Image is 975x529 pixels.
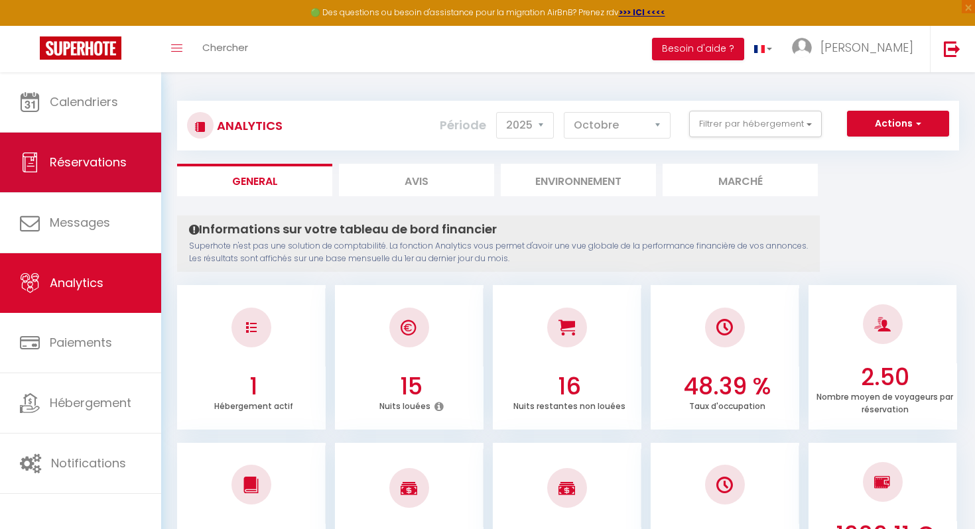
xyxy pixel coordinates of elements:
[500,373,638,400] h3: 16
[874,474,891,490] img: NO IMAGE
[50,334,112,351] span: Paiements
[177,164,332,196] li: General
[689,111,822,137] button: Filtrer par hébergement
[652,38,744,60] button: Besoin d'aide ?
[658,373,796,400] h3: 48.39 %
[792,38,812,58] img: ...
[246,322,257,333] img: NO IMAGE
[50,274,103,291] span: Analytics
[513,398,625,412] p: Nuits restantes non louées
[50,394,131,411] span: Hébergement
[192,26,258,72] a: Chercher
[50,214,110,231] span: Messages
[816,388,953,415] p: Nombre moyen de voyageurs par réservation
[189,222,808,237] h4: Informations sur votre tableau de bord financier
[342,373,480,400] h3: 15
[379,398,430,412] p: Nuits louées
[847,111,949,137] button: Actions
[214,398,293,412] p: Hébergement actif
[689,398,765,412] p: Taux d'occupation
[51,455,126,471] span: Notifications
[50,93,118,110] span: Calendriers
[440,111,486,140] label: Période
[50,154,127,170] span: Réservations
[782,26,930,72] a: ... [PERSON_NAME]
[663,164,818,196] li: Marché
[619,7,665,18] a: >>> ICI <<<<
[816,363,954,391] h3: 2.50
[716,477,733,493] img: NO IMAGE
[339,164,494,196] li: Avis
[820,39,913,56] span: [PERSON_NAME]
[214,111,283,141] h3: Analytics
[40,36,121,60] img: Super Booking
[501,164,656,196] li: Environnement
[944,40,960,57] img: logout
[184,373,322,400] h3: 1
[202,40,248,54] span: Chercher
[189,240,808,265] p: Superhote n'est pas une solution de comptabilité. La fonction Analytics vous permet d'avoir une v...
